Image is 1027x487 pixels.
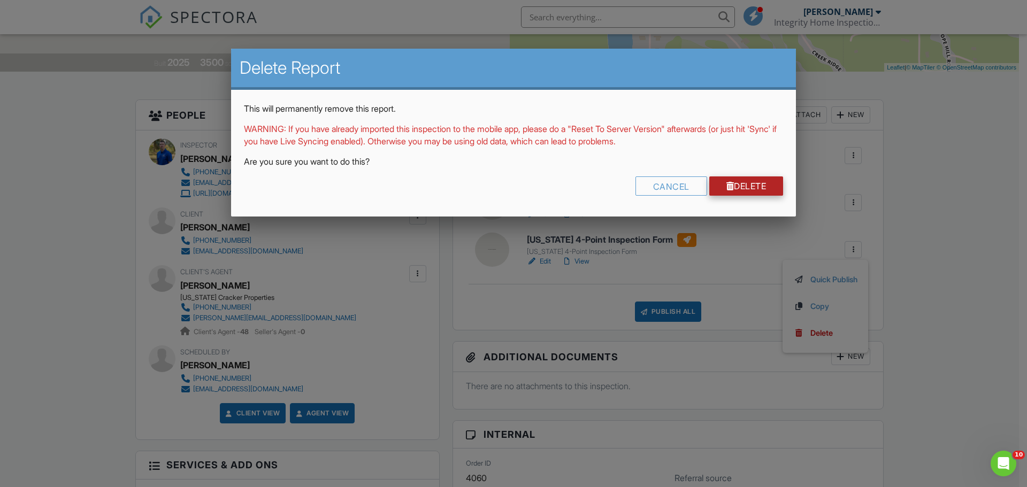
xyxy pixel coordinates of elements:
[244,123,783,147] p: WARNING: If you have already imported this inspection to the mobile app, please do a "Reset To Se...
[244,156,783,167] p: Are you sure you want to do this?
[991,451,1016,476] iframe: Intercom live chat
[240,57,787,79] h2: Delete Report
[1013,451,1025,459] span: 10
[244,103,783,114] p: This will permanently remove this report.
[709,176,784,196] a: Delete
[635,176,707,196] div: Cancel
